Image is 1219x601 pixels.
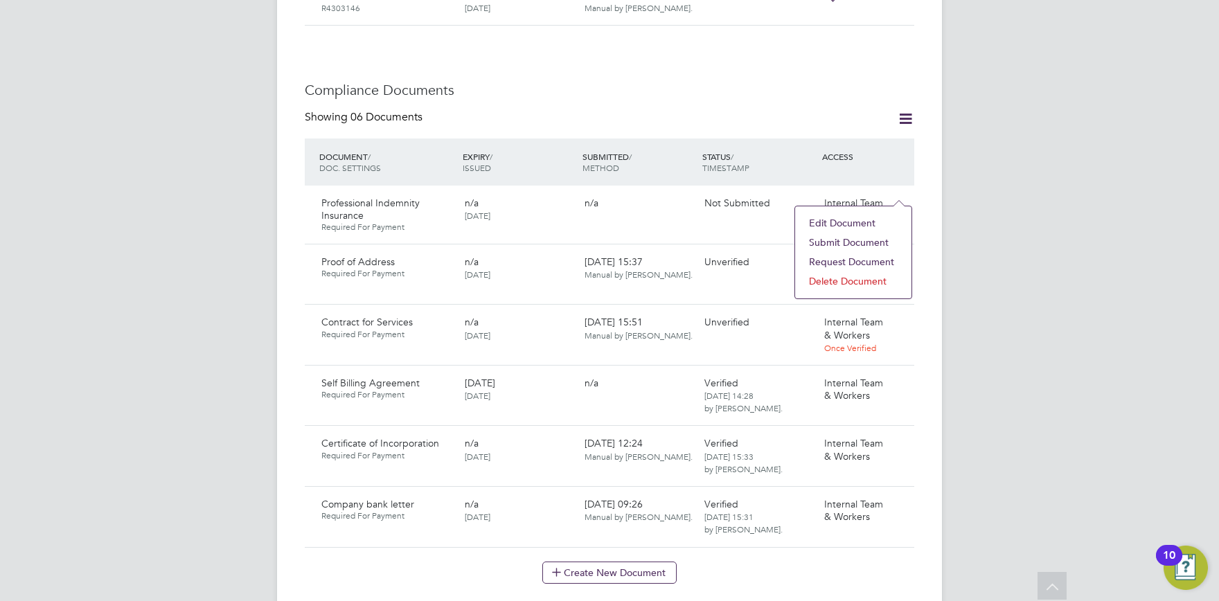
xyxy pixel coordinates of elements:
[463,162,491,173] span: ISSUED
[585,316,693,341] span: [DATE] 15:51
[702,162,749,173] span: TIMESTAMP
[490,151,492,162] span: /
[321,2,360,13] span: R4303146
[824,377,883,402] span: Internal Team & Workers
[465,197,479,209] span: n/a
[542,562,677,584] button: Create New Document
[305,81,914,99] h3: Compliance Documents
[321,255,395,268] span: Proof of Address
[319,162,381,173] span: DOC. SETTINGS
[321,316,413,328] span: Contract for Services
[465,255,479,268] span: n/a
[824,498,883,523] span: Internal Team & Workers
[350,110,422,124] span: 06 Documents
[465,2,490,13] span: [DATE]
[465,451,490,462] span: [DATE]
[585,511,693,522] span: Manual by [PERSON_NAME].
[321,498,414,510] span: Company bank letter
[1164,546,1208,590] button: Open Resource Center, 10 new notifications
[579,144,699,180] div: SUBMITTED
[704,511,783,535] span: [DATE] 15:31 by [PERSON_NAME].
[465,390,490,401] span: [DATE]
[321,222,454,233] span: Required For Payment
[585,437,693,462] span: [DATE] 12:24
[802,233,905,252] li: Submit Document
[704,451,783,474] span: [DATE] 15:33 by [PERSON_NAME].
[731,151,733,162] span: /
[824,197,883,222] span: Internal Team & Workers
[585,255,693,280] span: [DATE] 15:37
[704,197,770,209] span: Not Submitted
[585,451,693,462] span: Manual by [PERSON_NAME].
[465,498,479,510] span: n/a
[321,268,454,279] span: Required For Payment
[704,316,749,328] span: Unverified
[1163,555,1175,573] div: 10
[704,437,738,449] span: Verified
[629,151,632,162] span: /
[824,437,883,462] span: Internal Team & Workers
[465,330,490,341] span: [DATE]
[802,213,905,233] li: Edit Document
[704,255,749,268] span: Unverified
[704,377,738,389] span: Verified
[465,269,490,280] span: [DATE]
[802,252,905,271] li: Request Document
[704,390,783,413] span: [DATE] 14:28 by [PERSON_NAME].
[321,450,454,461] span: Required For Payment
[465,437,479,449] span: n/a
[585,197,598,209] span: n/a
[321,197,420,222] span: Professional Indemnity Insurance
[585,330,693,341] span: Manual by [PERSON_NAME].
[585,269,693,280] span: Manual by [PERSON_NAME].
[824,342,876,353] span: Once Verified
[824,316,883,341] span: Internal Team & Workers
[305,110,425,125] div: Showing
[321,510,454,521] span: Required For Payment
[819,144,914,169] div: ACCESS
[704,498,738,510] span: Verified
[321,329,454,340] span: Required For Payment
[316,144,459,180] div: DOCUMENT
[465,511,490,522] span: [DATE]
[585,2,693,13] span: Manual by [PERSON_NAME].
[465,377,495,389] span: [DATE]
[368,151,371,162] span: /
[321,437,439,449] span: Certificate of Incorporation
[459,144,579,180] div: EXPIRY
[585,377,598,389] span: n/a
[321,389,454,400] span: Required For Payment
[585,498,693,523] span: [DATE] 09:26
[699,144,819,180] div: STATUS
[321,377,420,389] span: Self Billing Agreement
[582,162,619,173] span: METHOD
[802,271,905,291] li: Delete Document
[465,316,479,328] span: n/a
[465,210,490,221] span: [DATE]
